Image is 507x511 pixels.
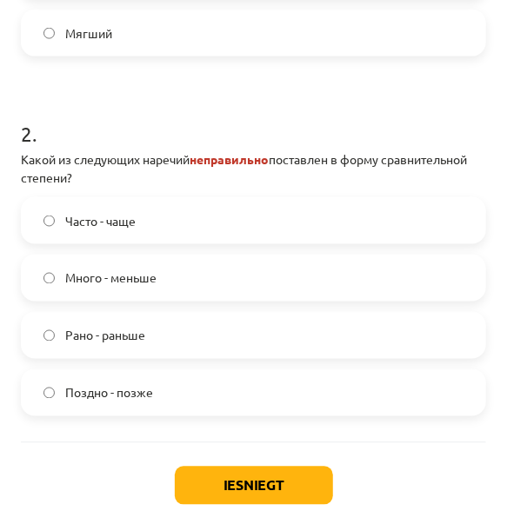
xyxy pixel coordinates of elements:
[21,91,486,145] h1: 2 .
[43,216,55,227] input: Часто - чаще
[65,327,145,345] span: Рано - раньше
[65,24,112,43] span: Мягший
[175,467,333,505] button: Iesniegt
[43,388,55,399] input: Поздно - позже
[190,151,269,167] strong: неправильно
[65,212,136,230] span: Часто - чаще
[65,269,157,288] span: Много - меньше
[43,28,55,39] input: Мягший
[21,150,486,187] p: Какой из следующих наречий поставлен в форму сравнительной степени?
[43,273,55,284] input: Много - меньше
[65,384,153,402] span: Поздно - позже
[43,330,55,342] input: Рано - раньше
